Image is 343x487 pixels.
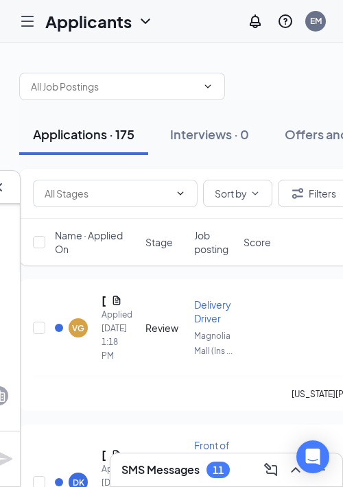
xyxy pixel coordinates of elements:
svg: ChevronDown [202,81,213,92]
svg: ChevronDown [175,188,186,199]
svg: Hamburger [19,13,36,29]
svg: QuestionInfo [277,13,294,29]
span: Sort by [215,189,247,198]
span: Job posting [194,228,235,256]
h5: [US_STATE][PERSON_NAME] [102,293,106,308]
svg: ChevronUp [287,462,304,478]
div: Open Intercom Messenger [296,440,329,473]
span: Magnolia Mall (Ins ... [194,331,233,356]
div: VG [72,322,84,334]
svg: ChevronDown [250,188,261,199]
div: Review [145,321,187,335]
div: EM [310,15,322,27]
div: 11 [213,464,224,476]
button: ComposeMessage [260,459,282,481]
span: Name · Applied On [55,228,137,256]
svg: ChevronDown [137,13,154,29]
h5: [PERSON_NAME] [102,447,106,462]
button: ChevronUp [285,459,307,481]
svg: Notifications [247,13,263,29]
div: Interviews · 0 [170,126,249,143]
span: Score [244,235,271,249]
svg: Document [111,449,122,460]
svg: Filter [289,185,306,202]
svg: Document [111,295,122,306]
svg: ComposeMessage [263,462,279,478]
span: Stage [145,235,173,249]
input: All Stages [45,186,169,201]
div: Applications · 175 [33,126,134,143]
h3: SMS Messages [121,462,200,477]
button: Sort byChevronDown [203,180,272,207]
span: Delivery Driver [194,298,231,324]
div: Applied [DATE] 1:18 PM [102,308,122,363]
input: All Job Postings [31,79,197,94]
h1: Applicants [45,10,132,33]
